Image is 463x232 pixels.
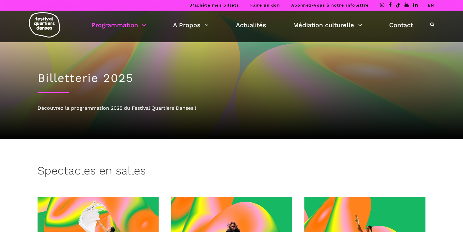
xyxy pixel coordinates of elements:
[38,164,146,180] h3: Spectacles en salles
[389,20,413,30] a: Contact
[250,3,280,8] a: Faire un don
[291,3,369,8] a: Abonnez-vous à notre infolettre
[190,3,239,8] a: J’achète mes billets
[428,3,434,8] a: EN
[236,20,266,30] a: Actualités
[91,20,146,30] a: Programmation
[29,12,60,38] img: logo-fqd-med
[173,20,209,30] a: A Propos
[293,20,362,30] a: Médiation culturelle
[38,71,425,85] h1: Billetterie 2025
[38,104,425,112] div: Découvrez la programmation 2025 du Festival Quartiers Danses !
